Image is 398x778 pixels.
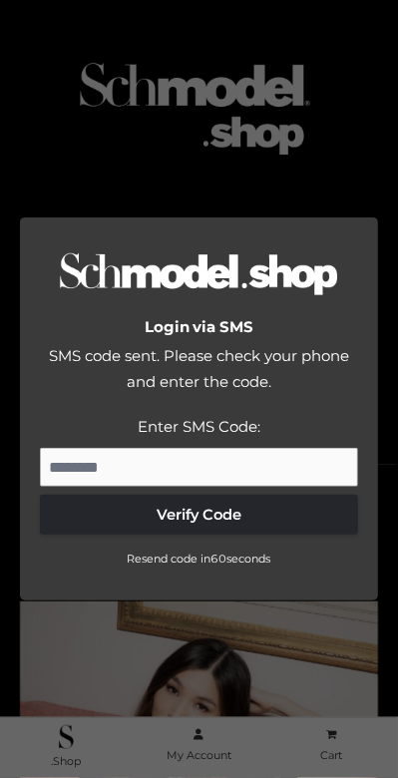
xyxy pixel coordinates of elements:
[40,343,358,414] div: SMS code sent. Please check your phone and enter the code.
[60,252,338,297] img: Logo
[211,552,227,566] span: 60
[40,318,358,336] h2: Login via SMS
[40,495,358,535] button: Verify Code
[128,552,271,566] span: Resend code in seconds
[138,417,260,436] label: Enter SMS Code:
